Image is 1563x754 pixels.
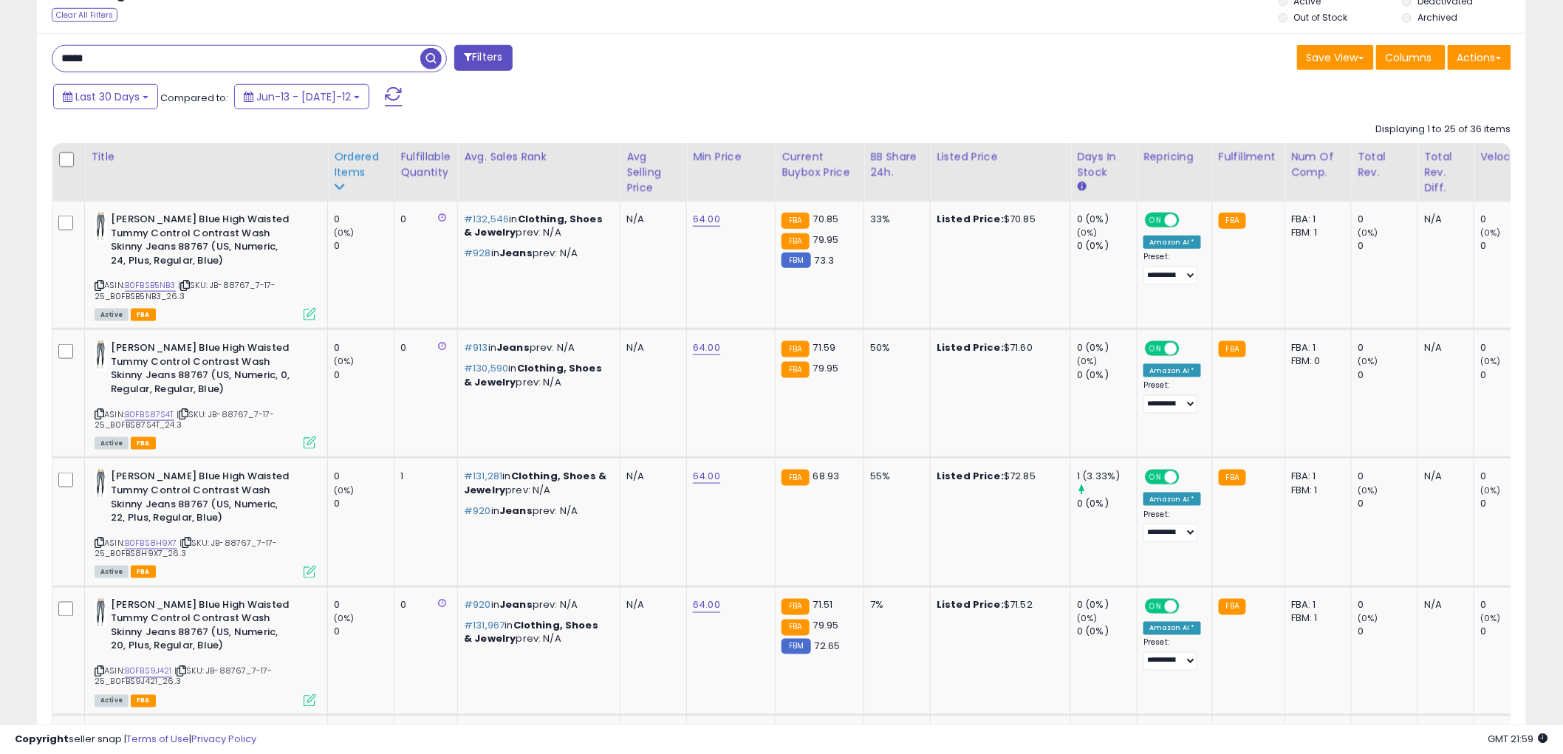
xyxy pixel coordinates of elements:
span: 79.95 [813,361,839,375]
span: #928 [464,246,491,260]
span: #131,967 [464,619,505,633]
span: FBA [131,566,156,578]
div: Preset: [1143,380,1201,414]
span: | SKU: JB-88767_7-17-25_B0FBS8H9X7_26.3 [95,537,277,559]
div: 0 [1480,599,1540,612]
div: N/A [1424,341,1463,354]
b: [PERSON_NAME] Blue High Waisted Tummy Control Contrast Wash Skinny Jeans 88767 (US, Numeric, 22, ... [111,470,290,528]
a: B0FBS87S4T [125,408,174,421]
div: 0 [334,470,394,483]
div: Preset: [1143,252,1201,285]
span: All listings currently available for purchase on Amazon [95,437,129,450]
b: [PERSON_NAME] Blue High Waisted Tummy Control Contrast Wash Skinny Jeans 88767 (US, Numeric, 0, R... [111,341,290,400]
div: Min Price [693,149,769,165]
div: FBA: 1 [1291,213,1340,226]
div: 1 (3.33%) [1077,470,1137,483]
div: Current Buybox Price [781,149,858,180]
span: 71.51 [813,598,833,612]
div: ASIN: [95,213,316,319]
span: FBA [131,437,156,450]
span: 79.95 [813,619,839,633]
a: Terms of Use [126,732,189,746]
div: 0 [1480,497,1540,510]
span: 71.59 [813,340,836,354]
span: Clothing, Shoes & Jewelry [464,361,602,388]
small: (0%) [1480,613,1501,625]
span: FBA [131,309,156,321]
div: FBA: 1 [1291,341,1340,354]
div: $71.60 [937,341,1059,354]
b: Listed Price: [937,469,1004,483]
div: N/A [626,599,675,612]
span: #920 [464,598,491,612]
small: FBA [781,213,809,229]
div: Displaying 1 to 25 of 36 items [1376,123,1511,137]
div: BB Share 24h. [870,149,924,180]
p: in prev: N/A [464,599,609,612]
div: 0 [1358,369,1417,382]
small: (0%) [1077,613,1098,625]
div: 0 [1480,369,1540,382]
span: 70.85 [813,212,839,226]
div: 0 [1480,341,1540,354]
div: $71.52 [937,599,1059,612]
small: FBA [781,470,809,486]
span: ON [1146,600,1165,612]
small: (0%) [1358,613,1378,625]
span: Jeans [499,598,533,612]
a: 64.00 [693,598,720,613]
small: (0%) [1077,227,1098,239]
div: FBM: 1 [1291,226,1340,239]
span: Jeans [496,340,530,354]
div: N/A [626,470,675,483]
p: in prev: N/A [464,247,609,260]
img: 31sbmicvnnL._SL40_.jpg [95,470,107,499]
div: 0 [1480,470,1540,483]
span: OFF [1177,343,1201,355]
p: in prev: N/A [464,620,609,646]
small: FBM [781,253,810,268]
div: 0 [1358,213,1417,226]
div: 0 [1358,626,1417,639]
div: 0 [334,599,394,612]
a: Privacy Policy [191,732,256,746]
div: 50% [870,341,919,354]
small: (0%) [334,227,355,239]
span: #913 [464,340,488,354]
img: 31sbmicvnnL._SL40_.jpg [95,341,107,371]
span: All listings currently available for purchase on Amazon [95,309,129,321]
div: Amazon AI * [1143,364,1201,377]
b: [PERSON_NAME] Blue High Waisted Tummy Control Contrast Wash Skinny Jeans 88767 (US, Numeric, 20, ... [111,599,290,657]
div: Amazon AI * [1143,622,1201,635]
strong: Copyright [15,732,69,746]
small: (0%) [1358,355,1378,367]
div: Preset: [1143,638,1201,671]
small: FBM [781,639,810,654]
div: Clear All Filters [52,8,117,22]
small: (0%) [334,613,355,625]
div: Repricing [1143,149,1206,165]
div: ASIN: [95,470,316,576]
small: (0%) [1358,484,1378,496]
div: 0 [1480,626,1540,639]
div: FBM: 0 [1291,354,1340,368]
span: Jeans [499,504,533,518]
div: 0 [334,213,394,226]
button: Actions [1448,45,1511,70]
span: OFF [1177,214,1201,227]
div: 0 (0%) [1077,599,1137,612]
div: N/A [1424,599,1463,612]
div: 0 (0%) [1077,213,1137,226]
small: FBA [1219,470,1246,486]
div: 0 [334,239,394,253]
p: in prev: N/A [464,213,609,239]
div: 0 [1358,497,1417,510]
div: ASIN: [95,599,316,705]
span: #132,546 [464,212,509,226]
div: Ordered Items [334,149,388,180]
div: 0 [1358,341,1417,354]
div: $70.85 [937,213,1059,226]
span: 72.65 [815,640,841,654]
small: FBA [781,341,809,357]
small: (0%) [1480,227,1501,239]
